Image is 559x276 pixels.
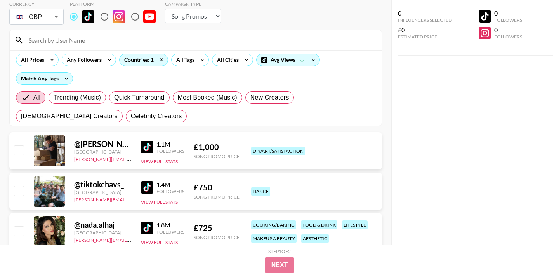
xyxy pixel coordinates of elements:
[141,141,153,153] img: TikTok
[251,234,297,243] div: makeup & beauty
[74,230,132,236] div: [GEOGRAPHIC_DATA]
[82,10,94,23] img: TikTok
[250,93,289,102] span: New Creators
[251,187,270,196] div: dance
[74,155,189,162] a: [PERSON_NAME][EMAIL_ADDRESS][DOMAIN_NAME]
[16,54,46,66] div: All Prices
[70,1,162,7] div: Platform
[257,54,319,66] div: Avg Views
[156,229,184,235] div: Followers
[194,183,240,192] div: £ 750
[398,26,452,34] div: £0
[251,220,296,229] div: cooking/baking
[74,139,132,149] div: @ [PERSON_NAME].gee__
[156,140,184,148] div: 1.1M
[398,9,452,17] div: 0
[194,142,240,152] div: £ 1,000
[74,180,132,189] div: @ tiktokchavs_
[54,93,101,102] span: Trending (Music)
[141,199,178,205] button: View Full Stats
[141,222,153,234] img: TikTok
[268,248,291,254] div: Step 1 of 2
[194,223,240,233] div: £ 725
[494,9,522,17] div: 0
[251,147,305,155] div: diy/art/satisfaction
[141,239,178,245] button: View Full Stats
[9,1,64,7] div: Currency
[141,159,178,164] button: View Full Stats
[113,10,125,23] img: Instagram
[33,93,40,102] span: All
[165,1,221,7] div: Campaign Type
[178,93,237,102] span: Most Booked (Music)
[74,189,132,195] div: [GEOGRAPHIC_DATA]
[172,54,196,66] div: All Tags
[212,54,240,66] div: All Cities
[120,54,168,66] div: Countries: 1
[398,17,452,23] div: Influencers Selected
[156,148,184,154] div: Followers
[301,220,337,229] div: food & drink
[194,234,240,240] div: Song Promo Price
[74,149,132,155] div: [GEOGRAPHIC_DATA]
[141,181,153,194] img: TikTok
[74,236,189,243] a: [PERSON_NAME][EMAIL_ADDRESS][DOMAIN_NAME]
[194,194,240,200] div: Song Promo Price
[342,220,368,229] div: lifestyle
[494,34,522,40] div: Followers
[156,181,184,189] div: 1.4M
[265,257,294,273] button: Next
[398,34,452,40] div: Estimated Price
[494,26,522,34] div: 0
[16,73,73,84] div: Match Any Tags
[62,54,103,66] div: Any Followers
[131,112,182,121] span: Celebrity Creators
[156,221,184,229] div: 1.8M
[156,189,184,194] div: Followers
[24,34,377,46] input: Search by User Name
[494,17,522,23] div: Followers
[194,154,240,159] div: Song Promo Price
[301,234,329,243] div: aesthetic
[143,10,156,23] img: YouTube
[11,10,62,24] div: GBP
[21,112,118,121] span: [DEMOGRAPHIC_DATA] Creators
[74,220,132,230] div: @ nada.alhaj
[74,195,189,203] a: [PERSON_NAME][EMAIL_ADDRESS][DOMAIN_NAME]
[114,93,165,102] span: Quick Turnaround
